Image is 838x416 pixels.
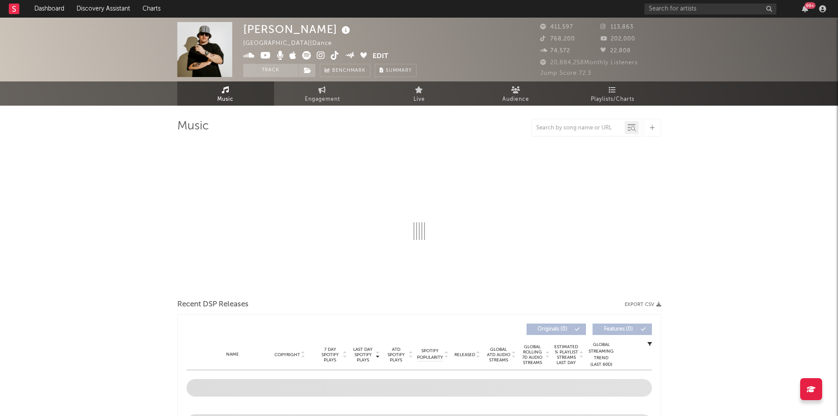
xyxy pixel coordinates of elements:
[532,125,625,132] input: Search by song name or URL
[591,94,634,105] span: Playlists/Charts
[386,68,412,73] span: Summary
[598,327,639,332] span: Features ( 0 )
[527,324,586,335] button: Originals(0)
[177,299,249,310] span: Recent DSP Releases
[384,347,408,363] span: ATD Spotify Plays
[332,66,366,76] span: Benchmark
[468,81,564,106] a: Audience
[487,347,511,363] span: Global ATD Audio Streams
[540,48,570,54] span: 74,572
[600,36,635,42] span: 202,000
[532,327,573,332] span: Originals ( 0 )
[520,344,545,365] span: Global Rolling 7D Audio Streams
[588,342,615,368] div: Global Streaming Trend (Last 60D)
[243,22,352,37] div: [PERSON_NAME]
[204,351,262,358] div: Name
[217,94,234,105] span: Music
[540,24,573,30] span: 411,597
[243,38,342,49] div: [GEOGRAPHIC_DATA] | Dance
[593,324,652,335] button: Features(0)
[417,348,443,361] span: Spotify Popularity
[540,36,575,42] span: 768,200
[318,347,342,363] span: 7 Day Spotify Plays
[320,64,370,77] a: Benchmark
[554,344,578,365] span: Estimated % Playlist Streams Last Day
[371,81,468,106] a: Live
[564,81,661,106] a: Playlists/Charts
[414,94,425,105] span: Live
[540,60,638,66] span: 20,884,258 Monthly Listeners
[243,64,298,77] button: Track
[351,347,375,363] span: Last Day Spotify Plays
[305,94,340,105] span: Engagement
[644,4,776,15] input: Search for artists
[177,81,274,106] a: Music
[540,70,591,76] span: Jump Score: 72.3
[454,352,475,357] span: Released
[373,51,388,62] button: Edit
[805,2,816,9] div: 99 +
[375,64,417,77] button: Summary
[502,94,529,105] span: Audience
[600,48,631,54] span: 22,808
[802,5,808,12] button: 99+
[274,352,300,357] span: Copyright
[600,24,633,30] span: 113,863
[274,81,371,106] a: Engagement
[625,302,661,307] button: Export CSV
